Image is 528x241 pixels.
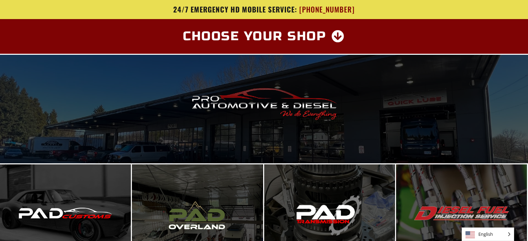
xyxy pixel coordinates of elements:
[462,228,514,241] span: English
[61,5,467,14] a: 24/7 Emergency HD Mobile Service: [PHONE_NUMBER]
[183,30,326,43] span: Choose Your Shop
[175,26,353,47] a: Choose Your Shop
[173,4,297,15] span: 24/7 Emergency HD Mobile Service:
[462,227,514,241] aside: Language selected: English
[299,5,355,14] span: [PHONE_NUMBER]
